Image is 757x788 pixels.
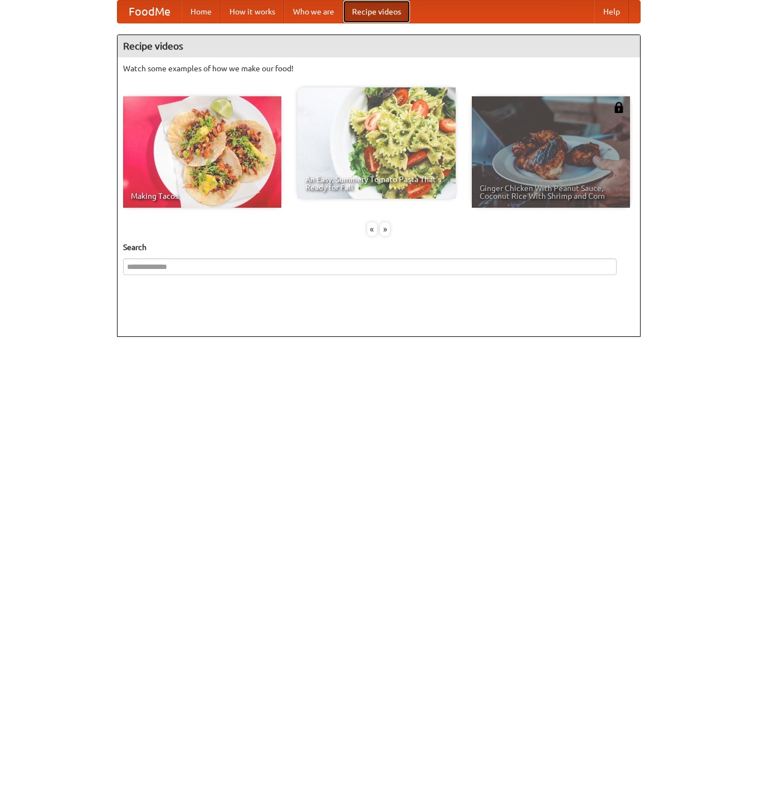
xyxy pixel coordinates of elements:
a: Help [594,1,629,23]
a: How it works [221,1,284,23]
a: FoodMe [118,1,182,23]
a: Who we are [284,1,343,23]
img: 483408.png [613,102,624,113]
div: « [367,222,377,236]
h5: Search [123,242,634,253]
a: An Easy, Summery Tomato Pasta That's Ready for Fall [297,87,456,199]
span: An Easy, Summery Tomato Pasta That's Ready for Fall [305,175,448,191]
span: Making Tacos [131,192,274,200]
p: Watch some examples of how we make our food! [123,63,634,74]
a: Making Tacos [123,96,281,208]
a: Recipe videos [343,1,410,23]
h4: Recipe videos [118,35,640,57]
div: » [380,222,390,236]
a: Home [182,1,221,23]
